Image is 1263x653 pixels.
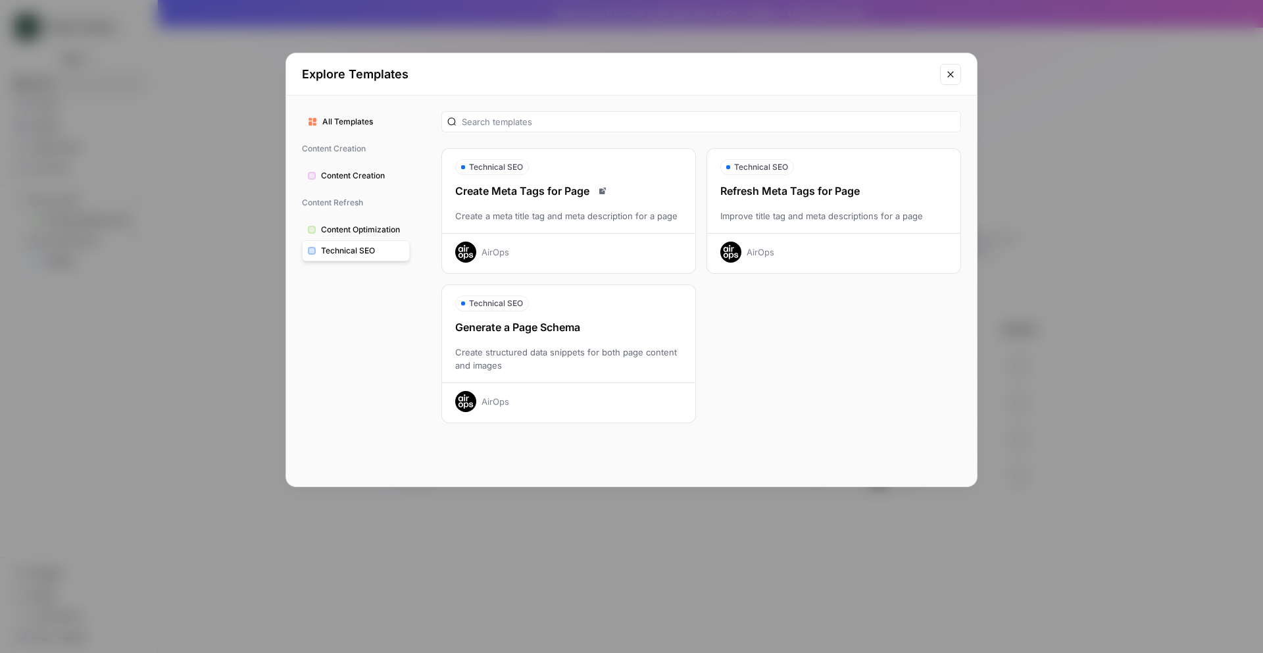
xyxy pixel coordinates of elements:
h2: Explore Templates [302,65,932,84]
div: AirOps [747,246,774,259]
span: All Templates [322,116,404,128]
button: Close modal [940,64,961,85]
button: Technical SEO [302,240,410,261]
div: AirOps [482,395,509,408]
span: Content Creation [302,138,410,160]
button: Content Optimization [302,219,410,240]
div: Generate a Page Schema [442,319,695,335]
div: Refresh Meta Tags for Page [707,183,960,199]
span: Technical SEO [469,161,523,173]
div: Create Meta Tags for Page [442,183,695,199]
span: Content Creation [321,170,404,182]
span: Content Refresh [302,192,410,214]
button: Content Creation [302,165,410,186]
div: Create a meta title tag and meta description for a page [442,209,695,222]
button: Technical SEOCreate Meta Tags for PageRead docsCreate a meta title tag and meta description for a... [441,148,696,274]
div: AirOps [482,246,509,259]
a: Read docs [595,183,610,199]
span: Technical SEO [321,245,404,257]
div: Create structured data snippets for both page content and images [442,346,695,372]
button: All Templates [302,111,410,132]
span: Content Optimization [321,224,404,236]
input: Search templates [462,115,955,128]
span: Technical SEO [469,298,523,309]
button: Technical SEOGenerate a Page SchemaCreate structured data snippets for both page content and imag... [441,284,696,423]
div: Improve title tag and meta descriptions for a page [707,209,960,222]
span: Technical SEO [734,161,788,173]
button: Technical SEORefresh Meta Tags for PageImprove title tag and meta descriptions for a pageAirOps [706,148,961,274]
